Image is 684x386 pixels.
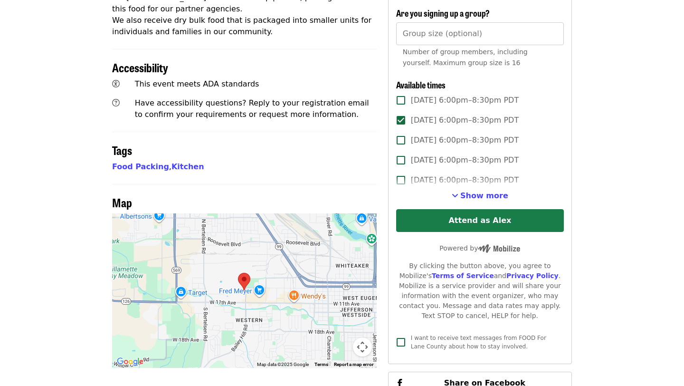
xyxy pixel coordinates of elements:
img: Powered by Mobilize [478,244,520,253]
button: See more timeslots [452,190,508,202]
span: Map data ©2025 Google [257,362,309,367]
span: Tags [112,142,132,158]
img: Google [114,356,146,368]
span: Have accessibility questions? Reply to your registration email to confirm your requirements or re... [135,98,369,119]
span: Show more [460,191,508,200]
span: Map [112,194,132,211]
span: I want to receive text messages from FOOD For Lane County about how to stay involved. [411,335,546,350]
a: Open this area in Google Maps (opens a new window) [114,356,146,368]
span: [DATE] 6:00pm–8:30pm PDT [411,174,519,186]
a: Report a map error [334,362,374,367]
a: Terms (opens in new tab) [314,362,328,367]
a: Privacy Policy [506,272,559,280]
span: [DATE] 6:00pm–8:30pm PDT [411,115,519,126]
div: By clicking the button above, you agree to Mobilize's and . Mobilize is a service provider and wi... [396,261,564,321]
button: Attend as Alex [396,209,564,232]
a: Terms of Service [432,272,494,280]
input: [object Object] [396,22,564,45]
span: [DATE] 6:00pm–8:30pm PDT [411,95,519,106]
span: , [112,162,171,171]
span: Powered by [439,244,520,252]
span: Number of group members, including yourself. Maximum group size is 16 [403,48,528,67]
span: Accessibility [112,59,168,76]
span: [DATE] 6:00pm–8:30pm PDT [411,154,519,166]
button: Map camera controls [353,338,372,357]
span: [DATE] 6:00pm–8:30pm PDT [411,135,519,146]
span: This event meets ADA standards [135,79,259,88]
a: Kitchen [171,162,204,171]
a: Food Packing [112,162,169,171]
i: universal-access icon [112,79,120,88]
span: Are you signing up a group? [396,7,490,19]
span: Available times [396,78,446,91]
i: question-circle icon [112,98,120,107]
